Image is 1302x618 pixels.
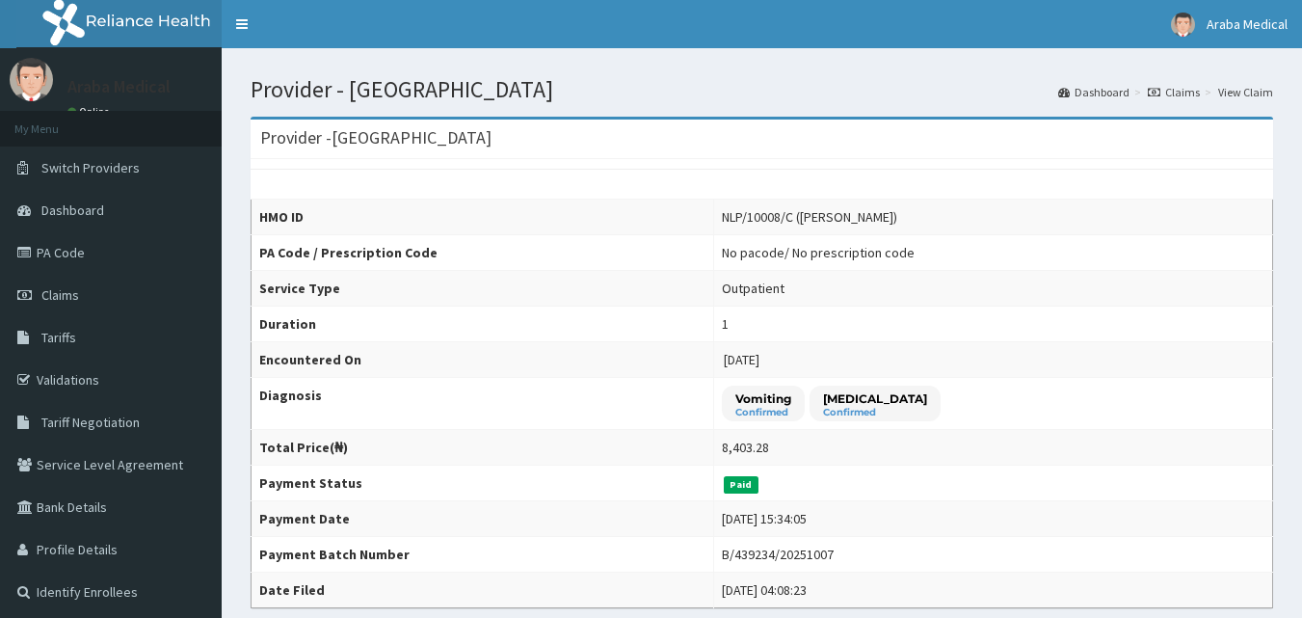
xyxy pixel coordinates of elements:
[722,580,807,600] div: [DATE] 04:08:23
[252,271,714,307] th: Service Type
[722,438,769,457] div: 8,403.28
[724,476,758,494] span: Paid
[735,408,791,417] small: Confirmed
[722,243,915,262] div: No pacode / No prescription code
[41,202,104,219] span: Dashboard
[252,430,714,466] th: Total Price(₦)
[41,286,79,304] span: Claims
[1148,84,1200,100] a: Claims
[67,105,114,119] a: Online
[1207,15,1288,33] span: Araba Medical
[1058,84,1129,100] a: Dashboard
[722,314,729,334] div: 1
[67,78,171,95] p: Araba Medical
[735,390,791,407] p: Vomiting
[41,414,140,431] span: Tariff Negotiation
[252,200,714,235] th: HMO ID
[252,378,714,430] th: Diagnosis
[252,342,714,378] th: Encountered On
[252,501,714,537] th: Payment Date
[722,279,784,298] div: Outpatient
[823,408,927,417] small: Confirmed
[722,509,807,528] div: [DATE] 15:34:05
[1171,13,1195,37] img: User Image
[252,537,714,573] th: Payment Batch Number
[41,329,76,346] span: Tariffs
[252,573,714,608] th: Date Filed
[724,351,759,368] span: [DATE]
[260,129,492,147] h3: Provider - [GEOGRAPHIC_DATA]
[823,390,927,407] p: [MEDICAL_DATA]
[252,235,714,271] th: PA Code / Prescription Code
[252,466,714,501] th: Payment Status
[41,159,140,176] span: Switch Providers
[722,545,834,564] div: B/439234/20251007
[252,307,714,342] th: Duration
[10,58,53,101] img: User Image
[1218,84,1273,100] a: View Claim
[251,77,1273,102] h1: Provider - [GEOGRAPHIC_DATA]
[722,207,897,227] div: NLP/10008/C ([PERSON_NAME])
